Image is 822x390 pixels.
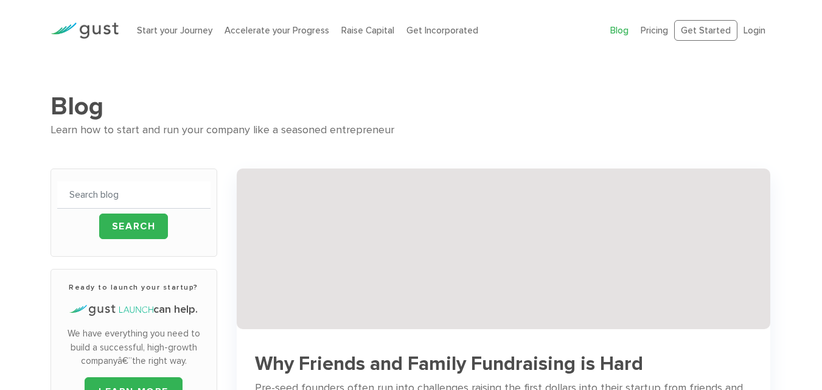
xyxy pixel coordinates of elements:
a: Accelerate your Progress [225,25,329,36]
a: Pricing [641,25,668,36]
img: Gust Logo [51,23,119,39]
a: Get Incorporated [406,25,478,36]
a: Raise Capital [341,25,394,36]
p: We have everything you need to build a successful, high-growth companyâ€”the right way. [57,327,211,368]
input: Search blog [57,181,211,209]
h3: Why Friends and Family Fundraising is Hard [255,353,753,375]
h3: Ready to launch your startup? [57,282,211,293]
a: Get Started [674,20,737,41]
a: Blog [610,25,629,36]
div: Learn how to start and run your company like a seasoned entrepreneur [51,122,772,139]
input: Search [99,214,169,239]
a: Start your Journey [137,25,212,36]
a: Login [744,25,765,36]
h4: can help. [57,302,211,318]
h1: Blog [51,91,772,122]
